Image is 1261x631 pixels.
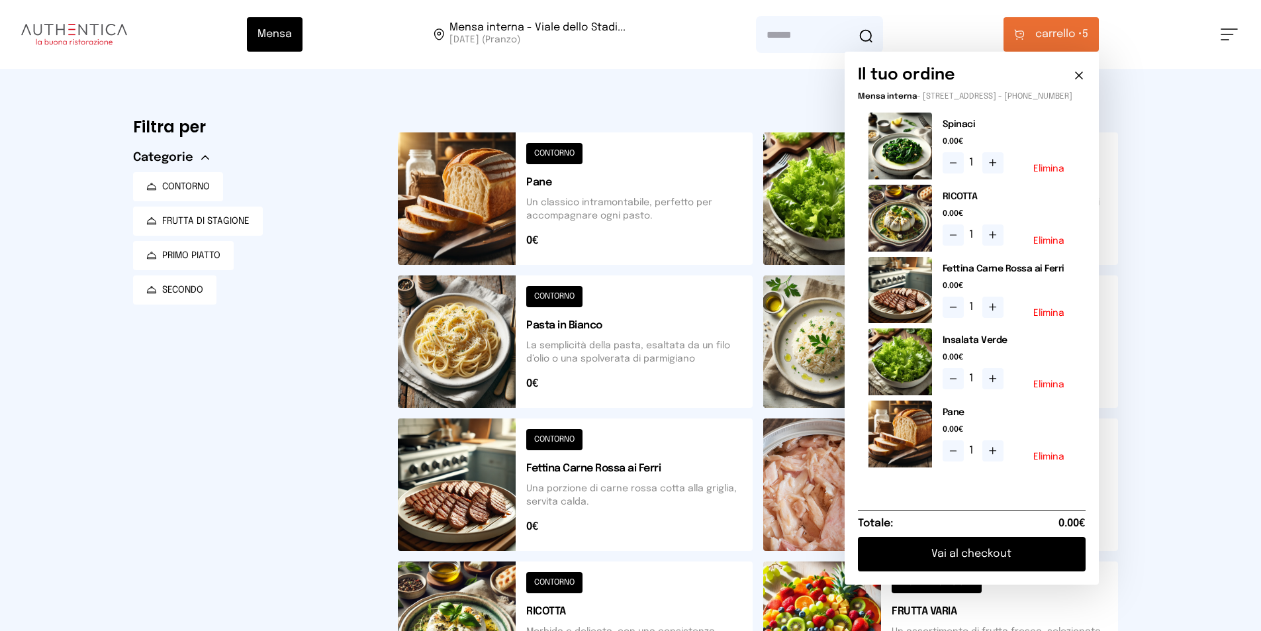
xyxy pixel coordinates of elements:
[943,406,1075,419] h2: Pane
[943,334,1075,347] h2: Insalata Verde
[868,257,932,324] img: media
[943,190,1075,203] h2: RICOTTA
[133,207,263,236] button: FRUTTA DI STAGIONE
[1004,17,1099,52] button: carrello •5
[21,24,127,45] img: logo.8f33a47.png
[1058,516,1086,532] span: 0.00€
[133,275,216,305] button: SECONDO
[943,118,1075,131] h2: Spinaci
[133,241,234,270] button: PRIMO PIATTO
[162,283,203,297] span: SECONDO
[943,209,1075,219] span: 0.00€
[133,172,223,201] button: CONTORNO
[1035,26,1082,42] span: carrello •
[868,113,932,179] img: media
[868,328,932,395] img: media
[868,185,932,252] img: media
[1033,164,1064,173] button: Elimina
[162,180,210,193] span: CONTORNO
[858,516,893,532] h6: Totale:
[162,215,250,228] span: FRUTTA DI STAGIONE
[858,93,917,101] span: Mensa interna
[868,401,932,467] img: media
[1033,380,1064,389] button: Elimina
[943,281,1075,291] span: 0.00€
[1033,452,1064,461] button: Elimina
[1035,26,1088,42] span: 5
[969,299,977,315] span: 1
[943,262,1075,275] h2: Fettina Carne Rossa ai Ferri
[969,155,977,171] span: 1
[449,23,626,46] span: Viale dello Stadio, 77, 05100 Terni TR, Italia
[133,117,377,138] h6: Filtra per
[133,148,209,167] button: Categorie
[858,65,955,86] h6: Il tuo ordine
[1033,236,1064,246] button: Elimina
[969,371,977,387] span: 1
[943,424,1075,435] span: 0.00€
[1033,309,1064,318] button: Elimina
[969,443,977,459] span: 1
[449,33,626,46] span: [DATE] (Pranzo)
[162,249,220,262] span: PRIMO PIATTO
[858,91,1086,102] p: - [STREET_ADDRESS] - [PHONE_NUMBER]
[247,17,303,52] button: Mensa
[969,227,977,243] span: 1
[943,352,1075,363] span: 0.00€
[858,537,1086,571] button: Vai al checkout
[943,136,1075,147] span: 0.00€
[133,148,193,167] span: Categorie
